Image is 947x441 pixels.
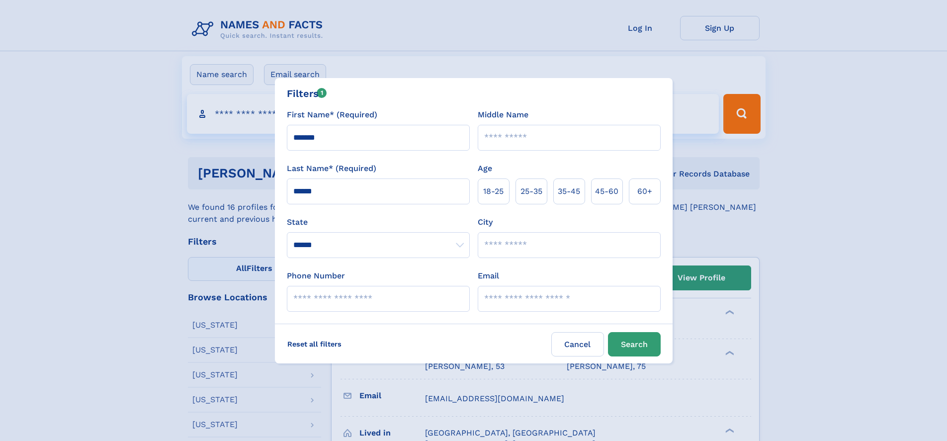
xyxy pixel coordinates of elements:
div: Filters [287,86,327,101]
label: First Name* (Required) [287,109,377,121]
label: Phone Number [287,270,345,282]
label: Middle Name [478,109,528,121]
span: 45‑60 [595,185,618,197]
button: Search [608,332,661,356]
span: 18‑25 [483,185,504,197]
label: Last Name* (Required) [287,163,376,175]
span: 35‑45 [558,185,580,197]
label: Reset all filters [281,332,348,356]
span: 25‑35 [520,185,542,197]
label: City [478,216,493,228]
label: Cancel [551,332,604,356]
label: State [287,216,470,228]
label: Age [478,163,492,175]
span: 60+ [637,185,652,197]
label: Email [478,270,499,282]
